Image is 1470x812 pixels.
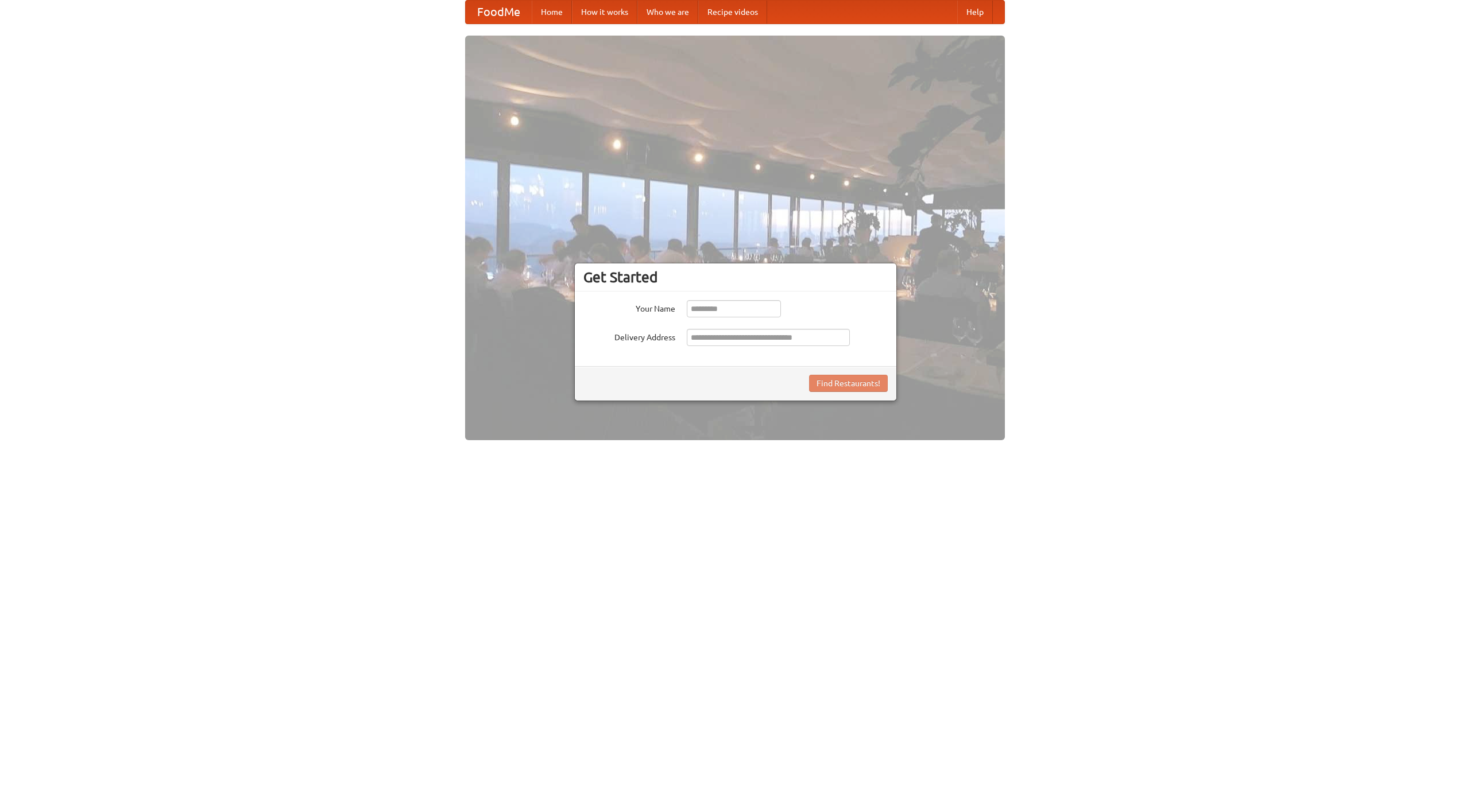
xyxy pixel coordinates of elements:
a: Home [532,1,572,24]
label: Delivery Address [583,329,675,343]
label: Your Name [583,300,675,314]
a: Help [957,1,993,24]
button: Find Restaurants! [809,375,888,392]
h3: Get Started [583,269,888,286]
a: FoodMe [466,1,532,24]
a: Recipe videos [698,1,767,24]
a: How it works [572,1,637,24]
a: Who we are [637,1,698,24]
